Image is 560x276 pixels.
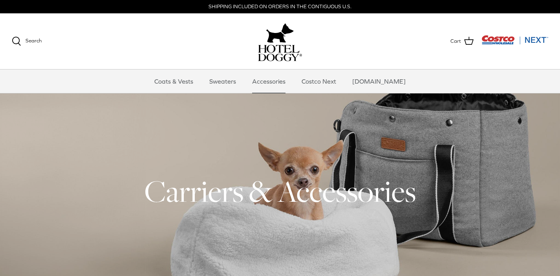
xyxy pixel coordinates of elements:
[295,69,343,93] a: Costco Next
[12,172,548,210] h1: Carriers & Accessories
[245,69,293,93] a: Accessories
[450,36,474,46] a: Cart
[26,38,42,44] span: Search
[147,69,200,93] a: Coats & Vests
[481,35,548,45] img: Costco Next
[481,40,548,46] a: Visit Costco Next
[202,69,243,93] a: Sweaters
[258,45,302,61] img: hoteldoggycom
[450,37,461,46] span: Cart
[345,69,413,93] a: [DOMAIN_NAME]
[266,21,294,45] img: hoteldoggy.com
[12,37,42,46] a: Search
[258,21,302,61] a: hoteldoggy.com hoteldoggycom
